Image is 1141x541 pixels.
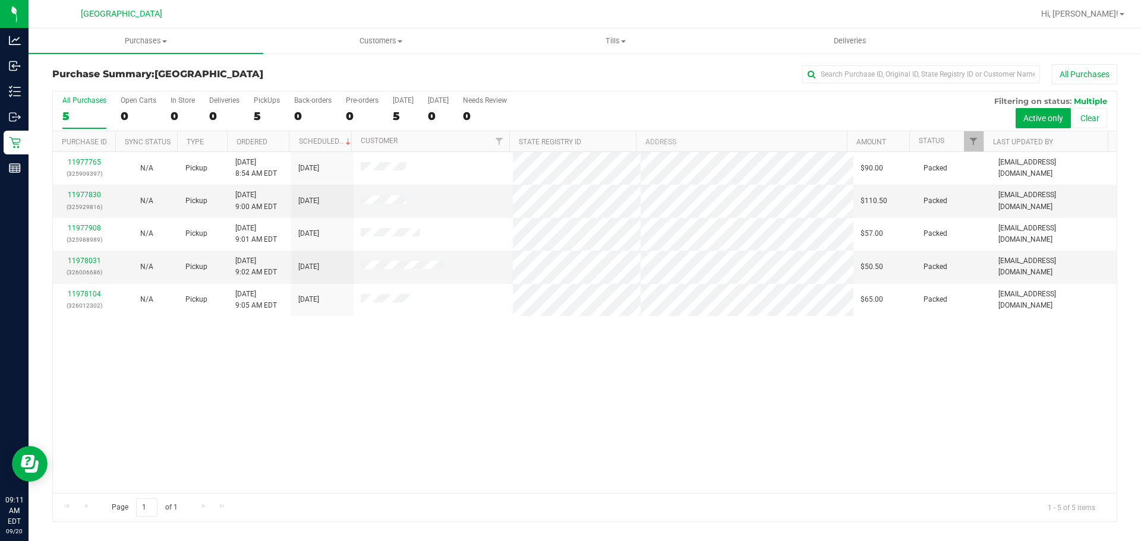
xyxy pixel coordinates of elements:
[428,96,449,105] div: [DATE]
[185,228,207,239] span: Pickup
[802,65,1040,83] input: Search Purchase ID, Original ID, State Registry ID or Customer Name...
[140,295,153,303] span: Not Applicable
[9,137,21,148] inline-svg: Retail
[346,109,379,123] div: 0
[463,109,507,123] div: 0
[140,195,153,207] button: N/A
[62,109,106,123] div: 5
[60,267,108,278] p: (326006686)
[298,195,319,207] span: [DATE]
[102,498,187,517] span: Page of 1
[62,96,106,105] div: All Purchases
[519,138,581,146] a: State Registry ID
[428,109,449,123] div: 0
[81,9,162,19] span: [GEOGRAPHIC_DATA]
[498,29,733,53] a: Tills
[9,111,21,123] inline-svg: Outbound
[68,191,101,199] a: 11977830
[998,157,1110,179] span: [EMAIL_ADDRESS][DOMAIN_NAME]
[68,224,101,232] a: 11977908
[185,163,207,174] span: Pickup
[861,261,883,273] span: $50.50
[264,36,497,46] span: Customers
[254,109,280,123] div: 5
[52,69,407,80] h3: Purchase Summary:
[185,195,207,207] span: Pickup
[861,195,887,207] span: $110.50
[235,189,277,212] span: [DATE] 9:00 AM EDT
[235,289,277,311] span: [DATE] 9:05 AM EDT
[861,294,883,305] span: $65.00
[9,162,21,174] inline-svg: Reports
[919,137,944,145] a: Status
[964,131,984,151] a: Filter
[171,109,195,123] div: 0
[1041,9,1118,18] span: Hi, [PERSON_NAME]!
[298,163,319,174] span: [DATE]
[121,109,156,123] div: 0
[185,261,207,273] span: Pickup
[9,60,21,72] inline-svg: Inbound
[187,138,204,146] a: Type
[60,168,108,179] p: (325909397)
[393,96,414,105] div: [DATE]
[62,138,107,146] a: Purchase ID
[29,29,263,53] a: Purchases
[171,96,195,105] div: In Store
[140,294,153,305] button: N/A
[209,96,239,105] div: Deliveries
[125,138,171,146] a: Sync Status
[490,131,509,151] a: Filter
[60,201,108,213] p: (325929816)
[1016,108,1071,128] button: Active only
[209,109,239,123] div: 0
[298,294,319,305] span: [DATE]
[1052,64,1117,84] button: All Purchases
[140,229,153,238] span: Not Applicable
[923,228,947,239] span: Packed
[235,223,277,245] span: [DATE] 9:01 AM EDT
[998,189,1110,212] span: [EMAIL_ADDRESS][DOMAIN_NAME]
[818,36,882,46] span: Deliveries
[121,96,156,105] div: Open Carts
[998,223,1110,245] span: [EMAIL_ADDRESS][DOMAIN_NAME]
[68,290,101,298] a: 11978104
[155,68,263,80] span: [GEOGRAPHIC_DATA]
[263,29,498,53] a: Customers
[140,163,153,174] button: N/A
[861,228,883,239] span: $57.00
[923,195,947,207] span: Packed
[9,34,21,46] inline-svg: Analytics
[294,109,332,123] div: 0
[1074,96,1107,106] span: Multiple
[140,164,153,172] span: Not Applicable
[5,495,23,527] p: 09:11 AM EDT
[294,96,332,105] div: Back-orders
[636,131,847,152] th: Address
[346,96,379,105] div: Pre-orders
[254,96,280,105] div: PickUps
[299,137,353,145] a: Scheduled
[994,96,1071,106] span: Filtering on status:
[185,294,207,305] span: Pickup
[499,36,732,46] span: Tills
[136,498,157,517] input: 1
[993,138,1053,146] a: Last Updated By
[861,163,883,174] span: $90.00
[1038,498,1105,516] span: 1 - 5 of 5 items
[463,96,507,105] div: Needs Review
[298,261,319,273] span: [DATE]
[923,294,947,305] span: Packed
[60,300,108,311] p: (326012302)
[923,261,947,273] span: Packed
[29,36,263,46] span: Purchases
[140,228,153,239] button: N/A
[235,255,277,278] span: [DATE] 9:02 AM EDT
[1073,108,1107,128] button: Clear
[140,262,153,271] span: Not Applicable
[237,138,267,146] a: Ordered
[235,157,277,179] span: [DATE] 8:54 AM EDT
[9,86,21,97] inline-svg: Inventory
[393,109,414,123] div: 5
[856,138,886,146] a: Amount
